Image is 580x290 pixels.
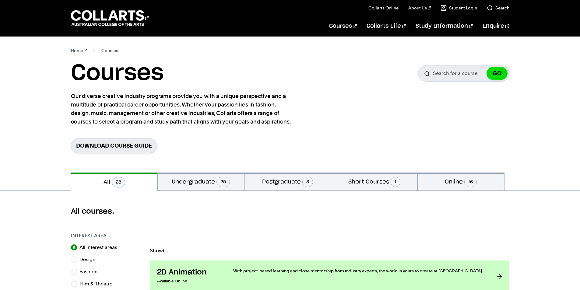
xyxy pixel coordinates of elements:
p: Available Online [157,277,221,285]
h2: All courses. [71,207,509,216]
span: 16 [464,177,477,187]
a: Collarts Online [368,5,399,11]
span: 1 [391,177,400,187]
span: 3 [302,177,313,187]
label: Design [79,255,100,264]
label: All interest areas [79,243,122,252]
button: Online16 [418,173,504,190]
a: Courses [329,16,357,36]
span: 28 [112,177,125,187]
button: All28 [71,173,158,191]
h3: 2D Animation [157,268,221,277]
h1: Courses [71,60,163,87]
label: Fashion [79,267,103,276]
a: Collarts Life [367,16,406,36]
p: With project-based learning and close mentorship from industry experts, the world is yours to cre... [233,268,484,274]
button: Short Courses1 [331,173,417,190]
a: Home [71,46,87,55]
div: Go to homepage [71,9,149,27]
a: About Us [408,5,431,11]
a: Study Information [416,16,473,36]
p: Our diverse creative industry programs provide you with a unique perspective and a multitude of p... [71,92,293,126]
h3: Interest Area [71,232,144,239]
span: Courses [101,46,118,55]
input: Search for a course [418,65,509,82]
a: Student Login [441,5,477,11]
p: Showi [150,248,509,253]
button: Undergraduate25 [158,173,244,190]
a: Download Course Guide [71,138,157,153]
button: GO [487,67,508,80]
label: Film & Theatre [79,280,117,288]
a: Search [487,5,509,11]
a: Enquire [483,16,509,36]
span: 25 [216,177,230,187]
button: Postgraduate3 [244,173,331,190]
